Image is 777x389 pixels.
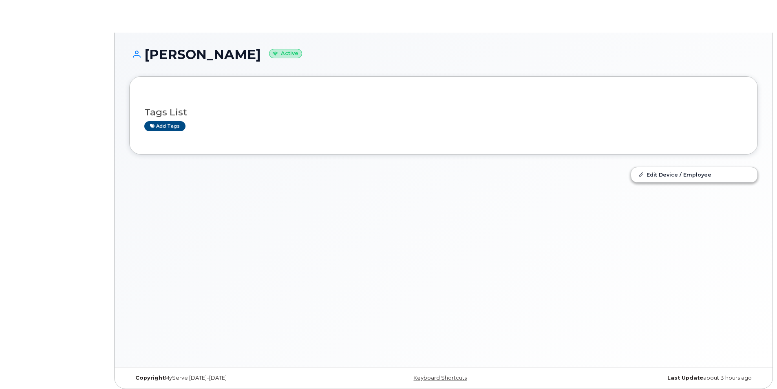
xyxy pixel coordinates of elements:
h1: [PERSON_NAME] [129,47,758,62]
div: MyServe [DATE]–[DATE] [129,375,339,381]
strong: Last Update [667,375,703,381]
a: Edit Device / Employee [631,167,757,182]
strong: Copyright [135,375,165,381]
a: Keyboard Shortcuts [413,375,467,381]
small: Active [269,49,302,58]
a: Add tags [144,121,185,131]
div: about 3 hours ago [548,375,758,381]
h3: Tags List [144,107,743,117]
